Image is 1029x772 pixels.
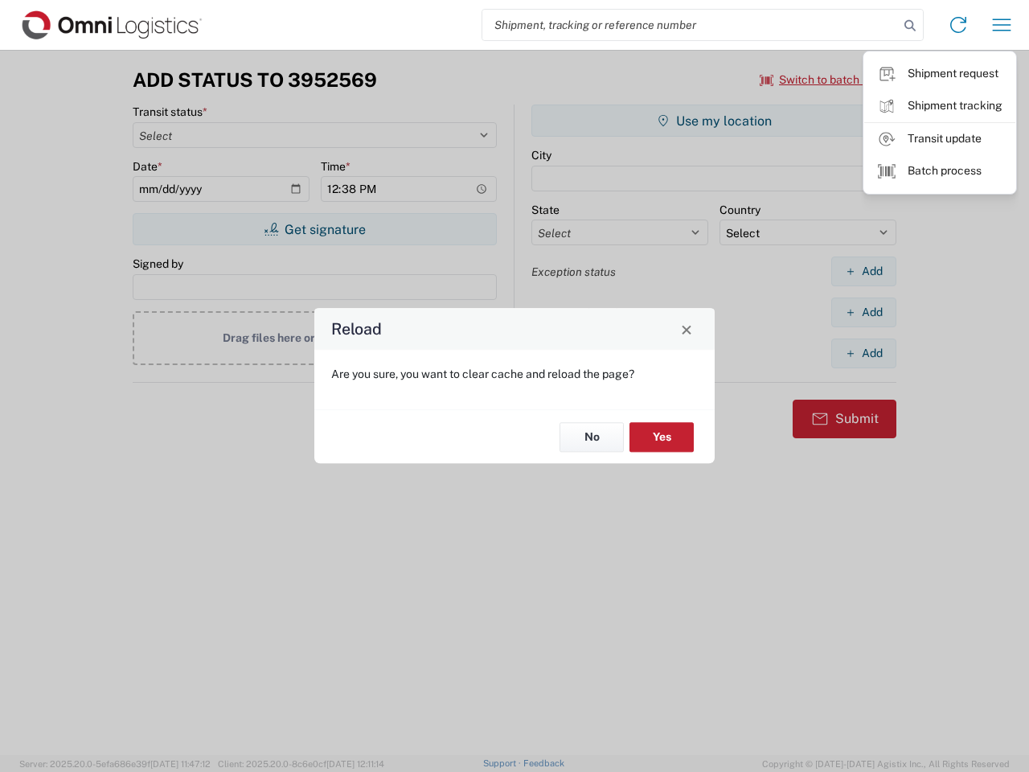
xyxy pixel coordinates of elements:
a: Shipment request [864,58,1015,90]
p: Are you sure, you want to clear cache and reload the page? [331,367,698,381]
button: No [560,422,624,452]
button: Yes [629,422,694,452]
a: Transit update [864,123,1015,155]
button: Close [675,318,698,340]
h4: Reload [331,318,382,341]
input: Shipment, tracking or reference number [482,10,899,40]
a: Shipment tracking [864,90,1015,122]
a: Batch process [864,155,1015,187]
